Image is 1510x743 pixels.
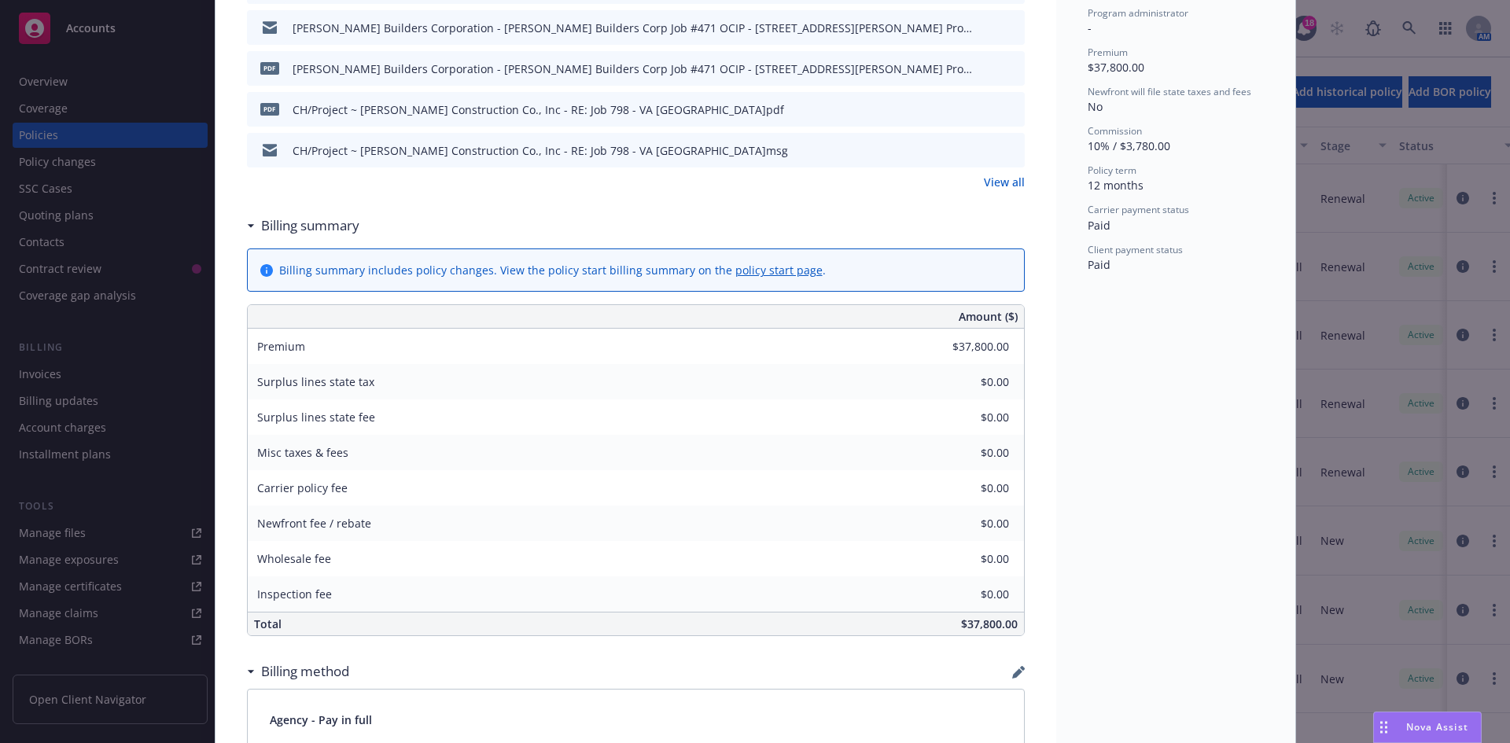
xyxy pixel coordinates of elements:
button: Nova Assist [1373,712,1482,743]
span: Premium [1088,46,1128,59]
div: Drag to move [1374,712,1394,742]
span: Nova Assist [1406,720,1468,734]
input: 0.00 [916,583,1018,606]
span: Premium [257,339,305,354]
span: 12 months [1088,178,1144,193]
span: - [1088,20,1092,35]
div: CH/Project ~ [PERSON_NAME] Construction Co., Inc - RE: Job 798 - VA [GEOGRAPHIC_DATA]msg [293,142,788,159]
span: $37,800.00 [1088,60,1144,75]
span: Paid [1088,257,1110,272]
input: 0.00 [916,406,1018,429]
span: Policy term [1088,164,1136,177]
span: Paid [1088,218,1110,233]
span: No [1088,99,1103,114]
span: 10% / $3,780.00 [1088,138,1170,153]
span: Amount ($) [959,308,1018,325]
input: 0.00 [916,335,1018,359]
span: pdf [260,103,279,115]
button: download file [979,61,992,77]
button: download file [979,20,992,36]
input: 0.00 [916,441,1018,465]
button: preview file [1004,20,1018,36]
span: Newfront fee / rebate [257,516,371,531]
button: preview file [1004,101,1018,118]
span: Carrier payment status [1088,203,1189,216]
span: Total [254,616,282,631]
div: CH/Project ~ [PERSON_NAME] Construction Co., Inc - RE: Job 798 - VA [GEOGRAPHIC_DATA]pdf [293,101,784,118]
span: Carrier policy fee [257,480,348,495]
input: 0.00 [916,547,1018,571]
div: Billing summary includes policy changes. View the policy start billing summary on the . [279,262,826,278]
span: Surplus lines state fee [257,410,375,425]
span: Commission [1088,124,1142,138]
input: 0.00 [916,512,1018,535]
span: Client payment status [1088,243,1183,256]
h3: Billing method [261,661,349,682]
h3: Billing summary [261,215,359,236]
div: Billing summary [247,215,359,236]
span: pdf [260,62,279,74]
span: $37,800.00 [961,616,1018,631]
button: preview file [1004,61,1018,77]
div: [PERSON_NAME] Builders Corporation - [PERSON_NAME] Builders Corp Job #471 OCIP - [STREET_ADDRESS]... [293,20,973,36]
span: Wholesale fee [257,551,331,566]
a: policy start page [735,263,823,278]
button: preview file [1004,142,1018,159]
span: Program administrator [1088,6,1188,20]
span: Surplus lines state tax [257,374,374,389]
div: Billing method [247,661,349,682]
span: Inspection fee [257,587,332,601]
span: Misc taxes & fees [257,445,348,460]
input: 0.00 [916,370,1018,394]
button: download file [979,142,992,159]
button: download file [979,101,992,118]
span: Newfront will file state taxes and fees [1088,85,1251,98]
div: [PERSON_NAME] Builders Corporation - [PERSON_NAME] Builders Corp Job #471 OCIP - [STREET_ADDRESS]... [293,61,973,77]
input: 0.00 [916,476,1018,500]
a: View all [984,174,1025,190]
